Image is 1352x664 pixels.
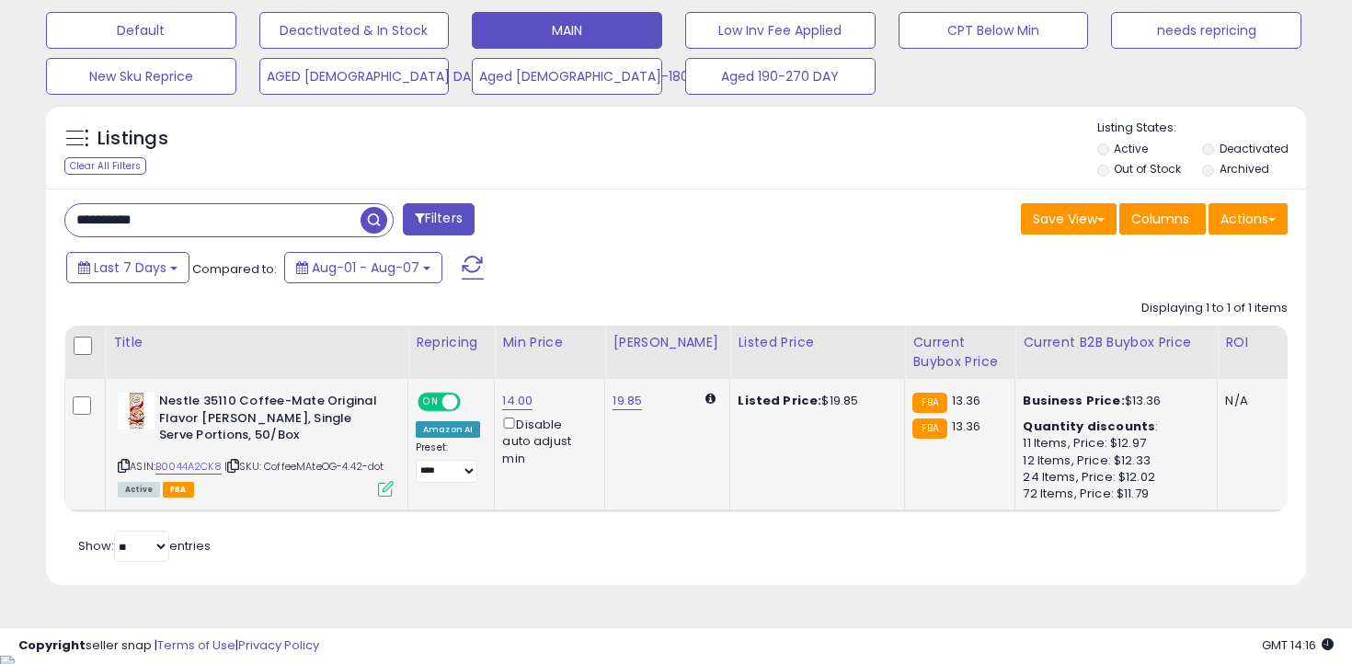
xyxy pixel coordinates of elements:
button: Aug-01 - Aug-07 [284,252,442,283]
button: Default [46,12,236,49]
button: Aged 190-270 DAY [685,58,876,95]
label: Archived [1220,161,1269,177]
button: Aged [DEMOGRAPHIC_DATA]-180 DAY [472,58,662,95]
label: Out of Stock [1114,161,1181,177]
span: Last 7 Days [94,258,166,277]
div: Min Price [502,333,597,352]
h5: Listings [97,126,168,152]
div: $13.36 [1023,393,1203,409]
strong: Copyright [18,636,86,654]
div: seller snap | | [18,637,319,655]
b: Quantity discounts [1023,418,1155,435]
img: 41QcGt6g9CL._SL40_.jpg [118,393,155,429]
span: 13.36 [952,392,981,409]
div: : [1023,418,1203,435]
label: Deactivated [1220,141,1289,156]
div: Amazon AI [416,421,480,438]
button: needs repricing [1111,12,1301,49]
p: Listing States: [1097,120,1307,137]
button: Deactivated & In Stock [259,12,450,49]
a: Privacy Policy [238,636,319,654]
div: Repricing [416,333,487,352]
span: OFF [458,395,487,410]
div: Preset: [416,441,480,483]
div: Current Buybox Price [912,333,1007,372]
button: Filters [403,203,475,235]
div: 24 Items, Price: $12.02 [1023,469,1203,486]
div: Displaying 1 to 1 of 1 items [1141,300,1288,317]
div: Listed Price [738,333,897,352]
div: [PERSON_NAME] [613,333,722,352]
div: Current B2B Buybox Price [1023,333,1209,352]
div: 72 Items, Price: $11.79 [1023,486,1203,502]
span: FBA [163,482,194,498]
button: Last 7 Days [66,252,189,283]
a: 19.85 [613,392,642,410]
small: FBA [912,418,946,439]
button: CPT Below Min [899,12,1089,49]
div: 11 Items, Price: $12.97 [1023,435,1203,452]
div: ASIN: [118,393,394,495]
small: FBA [912,393,946,413]
span: Columns [1131,210,1189,228]
span: Aug-01 - Aug-07 [312,258,419,277]
button: MAIN [472,12,662,49]
a: 14.00 [502,392,533,410]
span: 13.36 [952,418,981,435]
span: Show: entries [78,537,211,555]
b: Listed Price: [738,392,821,409]
a: B0044A2CK8 [155,459,222,475]
div: $19.85 [738,393,890,409]
button: Columns [1119,203,1206,235]
div: Disable auto adjust min [502,414,590,467]
b: Nestle 35110 Coffee-Mate Original Flavor [PERSON_NAME], Single Serve Portions, 50/Box [159,393,383,449]
button: New Sku Reprice [46,58,236,95]
div: ROI [1225,333,1292,352]
span: ON [419,395,442,410]
div: N/A [1225,393,1286,409]
b: Business Price: [1023,392,1124,409]
span: 2025-08-15 14:16 GMT [1262,636,1334,654]
button: Low Inv Fee Applied [685,12,876,49]
div: 12 Items, Price: $12.33 [1023,452,1203,469]
div: Title [113,333,400,352]
a: Terms of Use [157,636,235,654]
label: Active [1114,141,1148,156]
span: Compared to: [192,260,277,278]
button: Actions [1209,203,1288,235]
span: All listings currently available for purchase on Amazon [118,482,160,498]
span: | SKU: CoffeeMAteOG-4.42-dot [224,459,384,474]
button: AGED [DEMOGRAPHIC_DATA] DAY [259,58,450,95]
button: Save View [1021,203,1117,235]
div: Clear All Filters [64,157,146,175]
